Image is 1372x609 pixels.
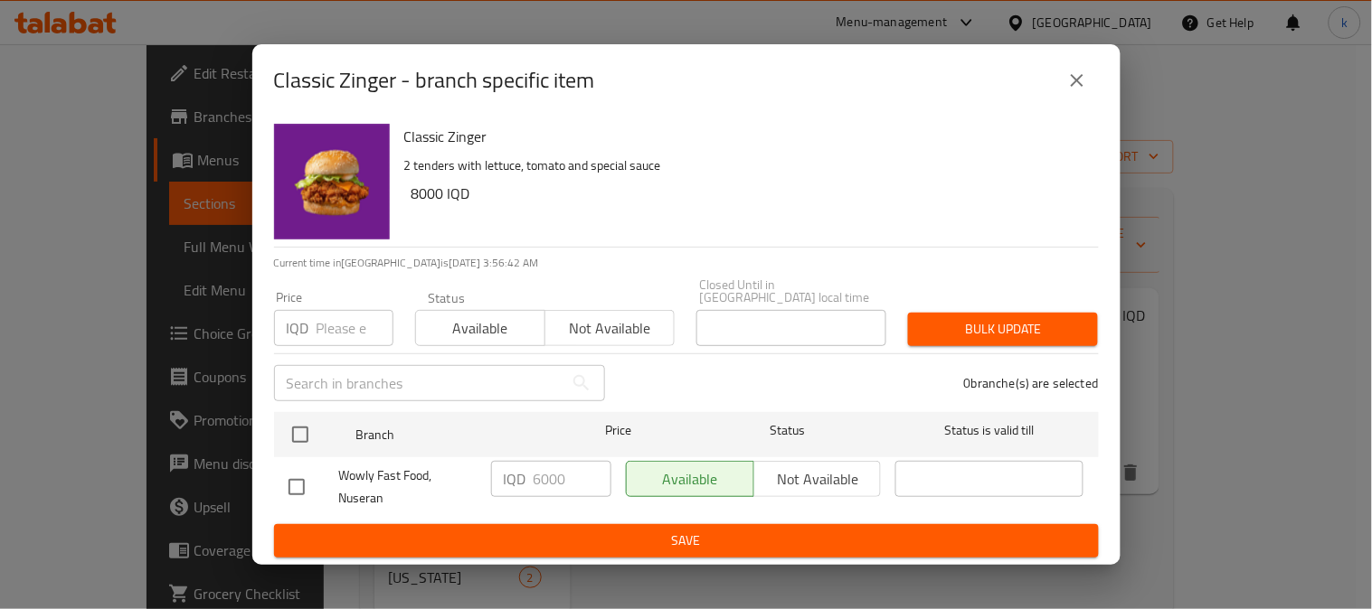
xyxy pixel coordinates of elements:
input: Search in branches [274,365,563,401]
span: Status is valid till [895,419,1083,442]
span: Status [693,419,881,442]
p: IQD [287,317,309,339]
span: Available [423,315,538,342]
h2: Classic Zinger - branch specific item [274,66,595,95]
span: Wowly Fast Food, Nuseran [339,464,477,510]
button: close [1055,59,1099,102]
p: 2 tenders with lettuce, tomato and special sauce [404,155,1084,177]
h6: 8000 IQD [412,181,1084,206]
button: Not available [544,310,675,346]
button: Save [274,524,1099,557]
button: Bulk update [908,313,1098,346]
p: Current time in [GEOGRAPHIC_DATA] is [DATE] 3:56:42 AM [274,255,1099,271]
span: Not available [553,315,667,342]
input: Please enter price [534,461,611,497]
p: IQD [504,468,526,490]
p: 0 branche(s) are selected [964,374,1099,392]
span: Save [289,529,1084,552]
img: Classic Zinger [274,124,390,239]
span: Branch [355,424,544,446]
span: Price [558,419,678,442]
input: Please enter price [317,310,393,346]
span: Bulk update [923,318,1083,341]
button: Available [415,310,545,346]
h6: Classic Zinger [404,124,1084,149]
